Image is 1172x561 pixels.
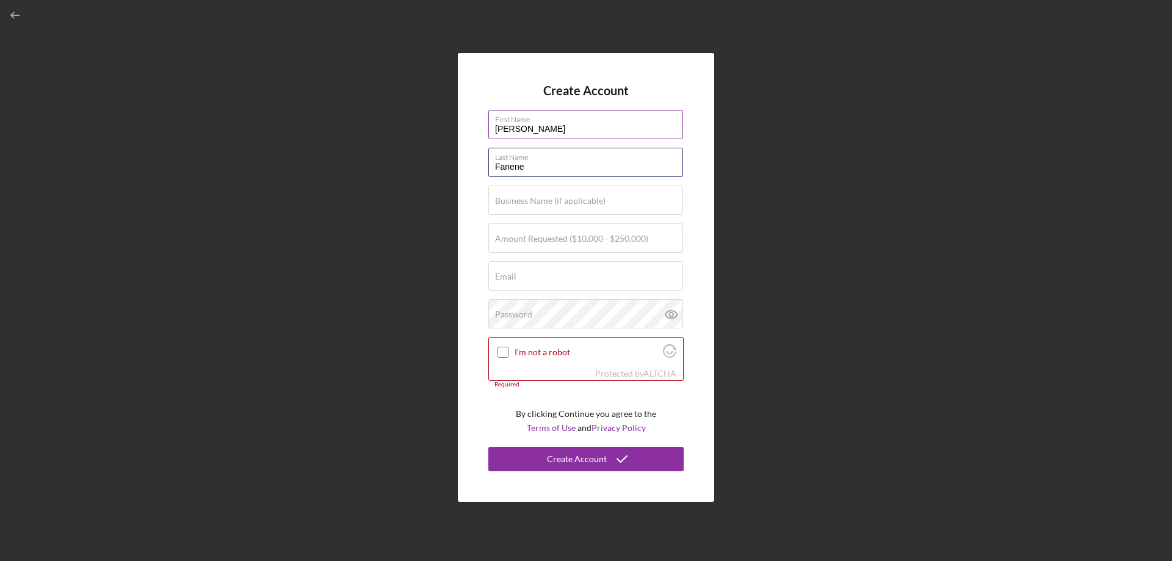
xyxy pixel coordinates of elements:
[515,347,659,357] label: I'm not a robot
[595,369,676,378] div: Protected by
[663,349,676,360] a: Visit Altcha.org
[643,368,676,378] a: Visit Altcha.org
[527,422,576,433] a: Terms of Use
[495,110,683,124] label: First Name
[495,196,606,206] label: Business Name (if applicable)
[495,234,648,244] label: Amount Requested ($10,000 - $250,000)
[516,407,656,435] p: By clicking Continue you agree to the and
[495,272,516,281] label: Email
[488,381,684,388] div: Required
[495,148,683,162] label: Last Name
[495,309,532,319] label: Password
[547,447,607,471] div: Create Account
[591,422,646,433] a: Privacy Policy
[488,447,684,471] button: Create Account
[543,84,629,98] h4: Create Account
